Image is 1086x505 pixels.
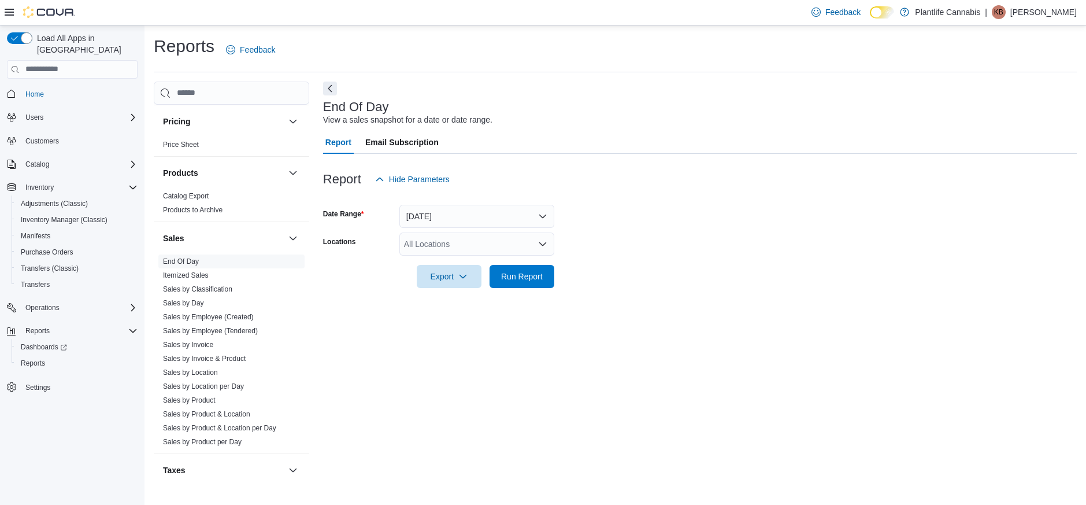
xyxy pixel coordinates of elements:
[163,396,216,404] a: Sales by Product
[163,205,223,215] span: Products to Archive
[21,301,138,315] span: Operations
[163,382,244,391] span: Sales by Location per Day
[538,239,547,249] button: Open list of options
[985,5,987,19] p: |
[163,167,284,179] button: Products
[163,396,216,405] span: Sales by Product
[16,340,72,354] a: Dashboards
[163,192,209,200] a: Catalog Export
[825,6,861,18] span: Feedback
[163,465,284,476] button: Taxes
[323,100,389,114] h3: End Of Day
[915,5,980,19] p: Plantlife Cannabis
[286,231,300,245] button: Sales
[221,38,280,61] a: Feedback
[23,6,75,18] img: Cova
[163,424,276,432] a: Sales by Product & Location per Day
[16,213,138,227] span: Inventory Manager (Classic)
[163,327,258,335] a: Sales by Employee (Tendered)
[163,438,242,446] a: Sales by Product per Day
[16,229,55,243] a: Manifests
[163,298,204,308] span: Sales by Day
[323,172,361,186] h3: Report
[163,285,232,294] span: Sales by Classification
[163,437,242,447] span: Sales by Product per Day
[163,410,250,419] span: Sales by Product & Location
[163,382,244,390] a: Sales by Location per Day
[163,257,199,266] span: End Of Day
[21,87,49,101] a: Home
[323,237,356,246] label: Locations
[16,245,78,259] a: Purchase Orders
[25,383,50,392] span: Settings
[21,264,79,273] span: Transfers (Classic)
[12,196,142,212] button: Adjustments (Classic)
[807,1,865,24] a: Feedback
[21,180,58,194] button: Inventory
[163,341,213,349] a: Sales by Invoice
[21,215,108,224] span: Inventory Manager (Classic)
[2,378,142,395] button: Settings
[163,271,209,280] span: Itemized Sales
[323,82,337,95] button: Next
[21,110,138,124] span: Users
[2,300,142,316] button: Operations
[163,257,199,266] a: End Of Day
[16,261,138,275] span: Transfers (Classic)
[16,278,138,292] span: Transfers
[7,81,138,426] nav: Complex example
[12,355,142,371] button: Reports
[163,233,184,244] h3: Sales
[12,260,142,277] button: Transfers (Classic)
[16,278,54,292] a: Transfers
[389,174,450,185] span: Hide Parameters
[25,303,60,312] span: Operations
[12,339,142,355] a: Dashboards
[154,255,309,454] div: Sales
[21,87,138,101] span: Home
[424,265,475,288] span: Export
[21,381,55,395] a: Settings
[16,229,138,243] span: Manifests
[163,465,186,476] h3: Taxes
[16,213,112,227] a: Inventory Manager (Classic)
[240,44,275,56] span: Feedback
[163,354,246,363] span: Sales by Invoice & Product
[12,212,142,228] button: Inventory Manager (Classic)
[163,233,284,244] button: Sales
[21,379,138,394] span: Settings
[163,271,209,279] a: Itemized Sales
[286,166,300,180] button: Products
[163,368,218,377] a: Sales by Location
[163,191,209,201] span: Catalog Export
[992,5,1006,19] div: Kim Bore
[163,299,204,307] a: Sales by Day
[417,265,481,288] button: Export
[2,132,142,149] button: Customers
[399,205,554,228] button: [DATE]
[21,324,138,338] span: Reports
[16,197,138,211] span: Adjustments (Classic)
[2,179,142,196] button: Inventory
[2,156,142,172] button: Catalog
[490,265,554,288] button: Run Report
[25,113,43,122] span: Users
[12,244,142,260] button: Purchase Orders
[2,109,142,126] button: Users
[16,340,138,354] span: Dashboards
[163,141,199,149] a: Price Sheet
[21,134,138,148] span: Customers
[21,324,54,338] button: Reports
[16,356,50,370] a: Reports
[870,19,870,19] span: Dark Mode
[365,131,439,154] span: Email Subscription
[163,368,218,377] span: Sales by Location
[870,6,894,19] input: Dark Mode
[163,423,276,433] span: Sales by Product & Location per Day
[21,359,45,368] span: Reports
[501,271,543,282] span: Run Report
[25,160,49,169] span: Catalog
[163,410,250,418] a: Sales by Product & Location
